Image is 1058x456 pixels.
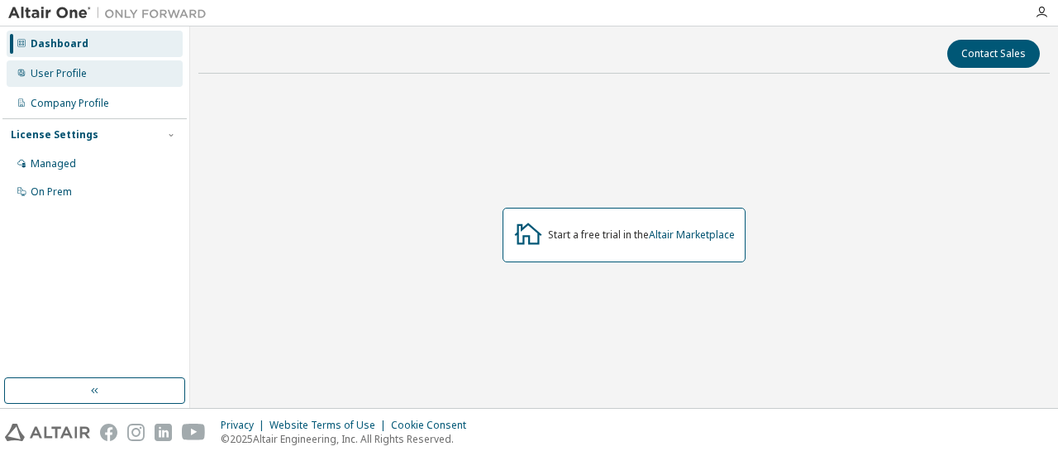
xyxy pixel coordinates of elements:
[127,424,145,441] img: instagram.svg
[31,37,88,50] div: Dashboard
[31,67,87,80] div: User Profile
[8,5,215,22] img: Altair One
[31,97,109,110] div: Company Profile
[221,432,476,446] p: © 2025 Altair Engineering, Inc. All Rights Reserved.
[391,419,476,432] div: Cookie Consent
[947,40,1040,68] button: Contact Sales
[269,419,391,432] div: Website Terms of Use
[5,424,90,441] img: altair_logo.svg
[11,128,98,142] div: License Settings
[548,228,735,242] div: Start a free trial in the
[182,424,206,441] img: youtube.svg
[31,185,72,199] div: On Prem
[155,424,172,441] img: linkedin.svg
[221,419,269,432] div: Privacy
[649,228,735,242] a: Altair Marketplace
[31,157,76,170] div: Managed
[100,424,117,441] img: facebook.svg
